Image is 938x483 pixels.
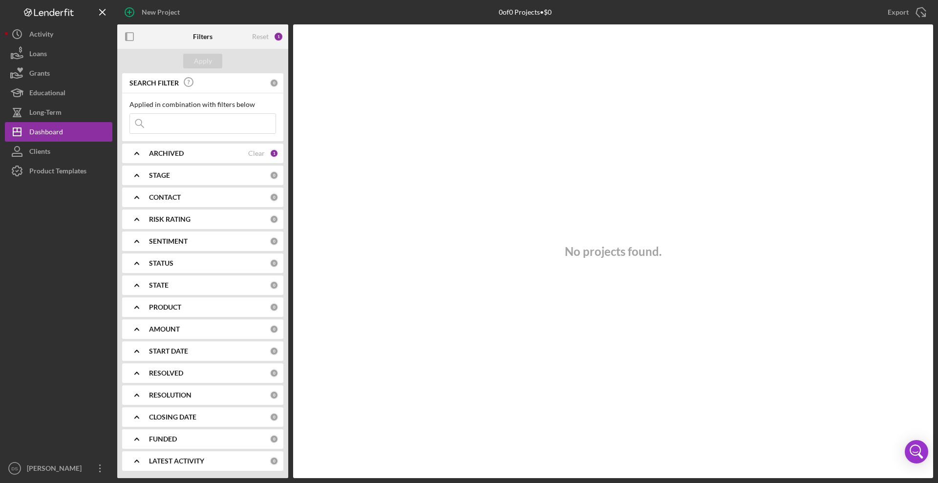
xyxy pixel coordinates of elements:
div: 0 [270,259,278,268]
b: PRODUCT [149,303,181,311]
div: Clear [248,149,265,157]
button: Activity [5,24,112,44]
div: [PERSON_NAME] [24,459,88,481]
div: 0 [270,193,278,202]
div: 0 of 0 Projects • $0 [499,8,552,16]
button: Export [878,2,933,22]
button: Long-Term [5,103,112,122]
div: Export [888,2,909,22]
b: RESOLVED [149,369,183,377]
b: STAGE [149,171,170,179]
button: New Project [117,2,190,22]
b: CONTACT [149,193,181,201]
button: DS[PERSON_NAME] [5,459,112,478]
button: Clients [5,142,112,161]
b: START DATE [149,347,188,355]
button: Apply [183,54,222,68]
div: 0 [270,369,278,378]
div: Clients [29,142,50,164]
b: RESOLUTION [149,391,192,399]
b: AMOUNT [149,325,180,333]
b: CLOSING DATE [149,413,196,421]
b: ARCHIVED [149,149,184,157]
div: Loans [29,44,47,66]
b: SEARCH FILTER [129,79,179,87]
div: 1 [274,32,283,42]
div: 0 [270,347,278,356]
div: Activity [29,24,53,46]
div: Applied in combination with filters below [129,101,276,108]
div: Apply [194,54,212,68]
div: 0 [270,435,278,443]
b: RISK RATING [149,215,191,223]
div: Reset [252,33,269,41]
b: Filters [193,33,213,41]
div: 0 [270,281,278,290]
div: 1 [270,149,278,158]
div: Educational [29,83,65,105]
div: 0 [270,79,278,87]
b: STATE [149,281,169,289]
button: Grants [5,63,112,83]
button: Educational [5,83,112,103]
button: Product Templates [5,161,112,181]
b: STATUS [149,259,173,267]
div: 0 [270,237,278,246]
div: 0 [270,325,278,334]
div: 0 [270,215,278,224]
div: 0 [270,457,278,465]
b: LATEST ACTIVITY [149,457,204,465]
div: Dashboard [29,122,63,144]
div: Open Intercom Messenger [905,440,928,463]
b: FUNDED [149,435,177,443]
div: 0 [270,171,278,180]
div: New Project [142,2,180,22]
div: Product Templates [29,161,86,183]
b: SENTIMENT [149,237,188,245]
div: Grants [29,63,50,85]
text: DS [11,466,18,471]
div: 0 [270,391,278,399]
button: Dashboard [5,122,112,142]
button: Loans [5,44,112,63]
div: 0 [270,303,278,312]
h3: No projects found. [565,245,661,258]
div: Long-Term [29,103,62,125]
div: 0 [270,413,278,421]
